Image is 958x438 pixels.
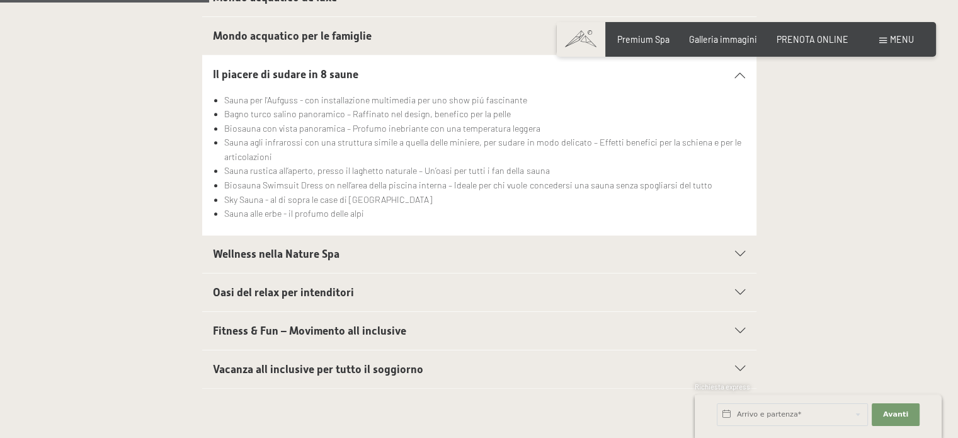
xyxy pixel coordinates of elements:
[224,164,745,178] li: Sauna rustica all’aperto, presso il laghetto naturale – Un’oasi per tutti i fan della sauna
[890,34,914,45] span: Menu
[695,383,750,391] span: Richiesta express
[224,135,745,164] li: Sauna agli infrarossi con una struttura simile a quella delle miniere, per sudare in modo delicat...
[213,325,406,337] span: Fitness & Fun – Movimento all inclusive
[224,178,745,193] li: Biosauna Swimsuit Dress on nell’area della piscina interna – Ideale per chi vuole concedersi una ...
[224,93,745,108] li: Sauna per l'Aufguss - con installazione multimedia per uno show piú fascinante
[213,30,372,42] span: Mondo acquatico per le famiglie
[617,34,670,45] a: Premium Spa
[224,207,745,221] li: Sauna alle erbe - il profumo delle alpi
[872,403,920,426] button: Avanti
[213,363,423,376] span: Vacanza all inclusive per tutto il soggiorno
[224,193,745,207] li: Sky Sauna - al di sopra le case di [GEOGRAPHIC_DATA]
[883,410,908,420] span: Avanti
[689,34,757,45] a: Galleria immagini
[224,122,745,136] li: Biosauna con vista panoramica – Profumo inebriante con una temperatura leggera
[213,68,358,81] span: Il piacere di sudare in 8 saune
[213,248,339,260] span: Wellness nella Nature Spa
[224,107,745,122] li: Bagno turco salino panoramico – Raffinato nel design, benefico per la pelle
[777,34,848,45] a: PRENOTA ONLINE
[213,286,354,299] span: Oasi del relax per intenditori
